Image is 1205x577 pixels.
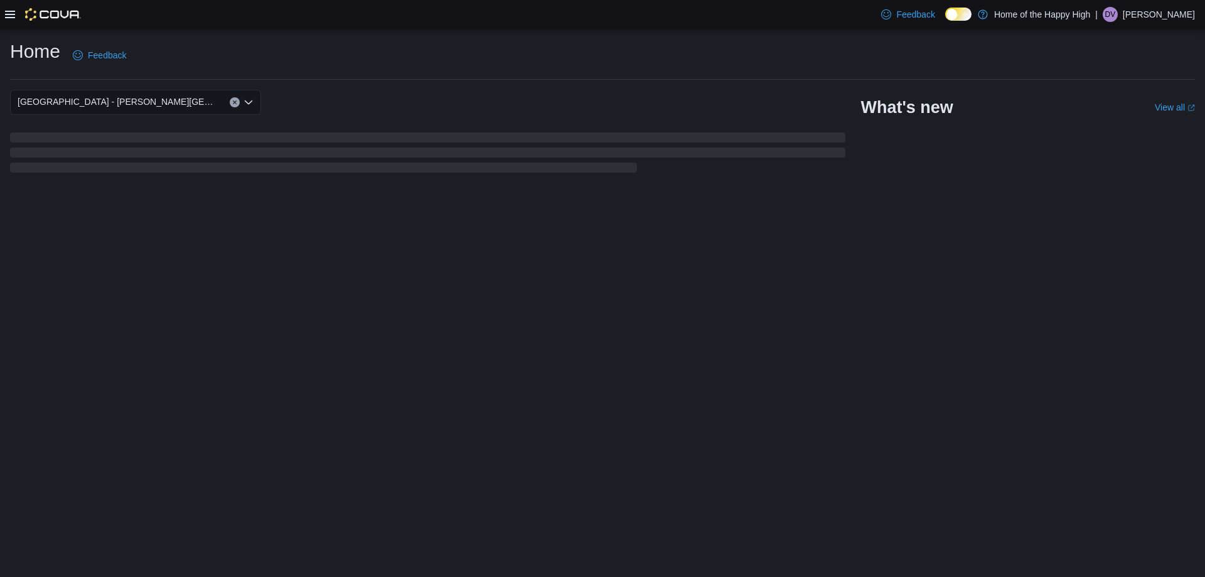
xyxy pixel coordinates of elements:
[25,8,81,21] img: Cova
[896,8,935,21] span: Feedback
[18,94,217,109] span: [GEOGRAPHIC_DATA] - [PERSON_NAME][GEOGRAPHIC_DATA] - Fire & Flower
[1187,104,1195,112] svg: External link
[244,97,254,107] button: Open list of options
[1105,7,1116,22] span: DV
[1155,102,1195,112] a: View allExternal link
[876,2,940,27] a: Feedback
[10,135,845,175] span: Loading
[994,7,1090,22] p: Home of the Happy High
[10,39,60,64] h1: Home
[1103,7,1118,22] div: Deanna Vodden
[945,8,972,21] input: Dark Mode
[68,43,131,68] a: Feedback
[88,49,126,62] span: Feedback
[1123,7,1195,22] p: [PERSON_NAME]
[1095,7,1098,22] p: |
[860,97,953,117] h2: What's new
[230,97,240,107] button: Clear input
